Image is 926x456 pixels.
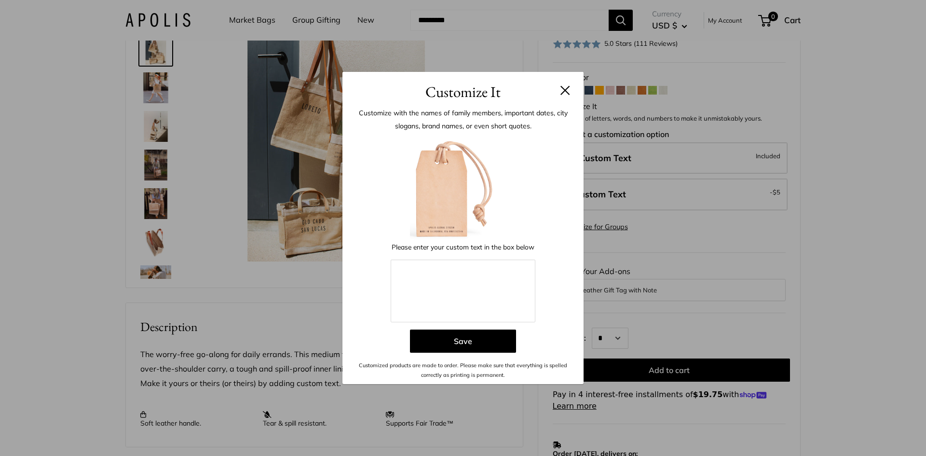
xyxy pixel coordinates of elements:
h3: Customize It [357,81,569,103]
p: Customized products are made to order. Please make sure that everything is spelled correctly as p... [357,360,569,380]
button: Save [410,330,516,353]
p: Customize with the names of family members, important dates, city slogans, brand names, or even s... [357,107,569,132]
p: Please enter your custom text in the box below [391,241,535,253]
img: Blank-LuggageTagLetter-forCustomizer.jpg [410,135,516,241]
